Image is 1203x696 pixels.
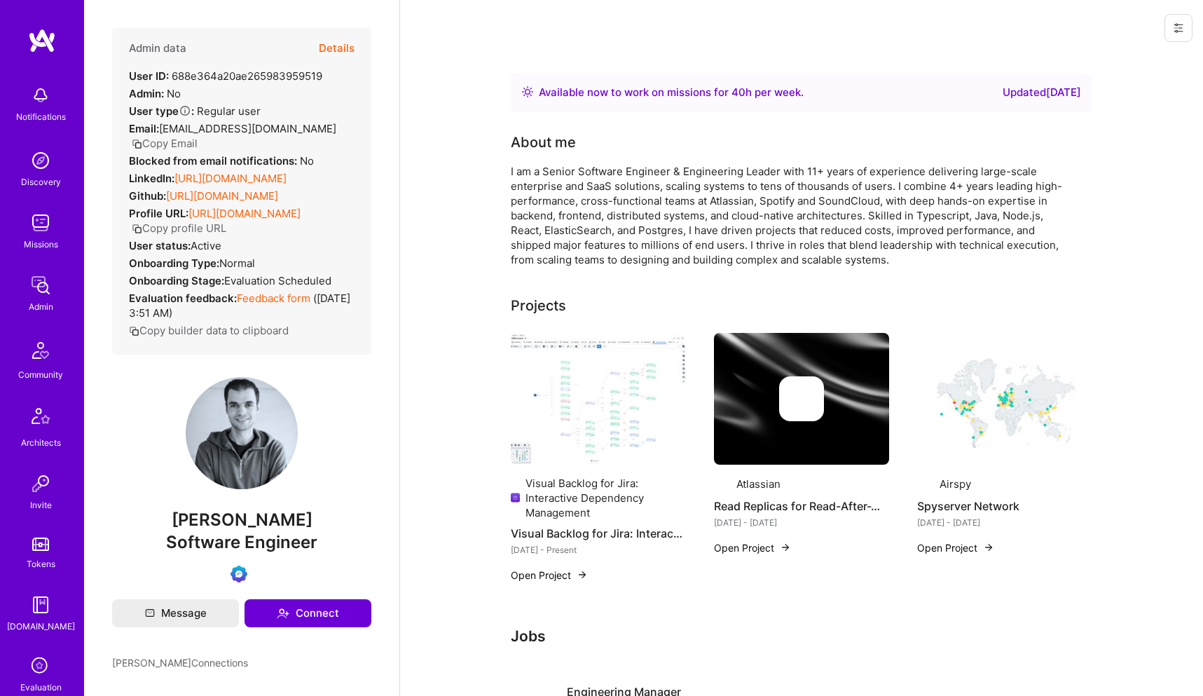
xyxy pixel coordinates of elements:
[511,489,520,506] img: Company logo
[511,333,686,465] img: Visual Backlog for Jira: Interactive Dependency Management
[511,543,686,557] div: [DATE] - Present
[166,189,278,203] a: [URL][DOMAIN_NAME]
[129,274,224,287] strong: Onboarding Stage:
[539,84,804,101] div: Available now to work on missions for h per week .
[27,271,55,299] img: admin teamwork
[27,653,54,680] i: icon SelectionTeam
[917,333,1092,465] img: Spyserver Network
[525,476,686,520] div: Visual Backlog for Jira: Interactive Dependency Management
[7,619,75,634] div: [DOMAIN_NAME]
[511,627,1092,645] h3: Jobs
[224,274,331,287] span: Evaluation Scheduled
[132,221,226,236] button: Copy profile URL
[179,104,191,117] i: Help
[129,69,322,83] div: 688e364a20ae265983959519
[1003,84,1081,101] div: Updated [DATE]
[129,323,289,338] button: Copy builder data to clipboard
[219,257,255,270] span: normal
[129,86,181,101] div: No
[714,333,889,465] img: cover
[27,591,55,619] img: guide book
[511,295,566,316] div: Projects
[29,299,53,314] div: Admin
[277,607,289,620] i: icon Connect
[780,542,791,553] img: arrow-right
[132,136,198,151] button: Copy Email
[112,510,371,531] span: [PERSON_NAME]
[21,435,61,450] div: Architects
[129,87,164,100] strong: Admin:
[714,476,731,493] img: Company logo
[188,207,301,220] a: [URL][DOMAIN_NAME]
[27,81,55,109] img: bell
[174,172,287,185] a: [URL][DOMAIN_NAME]
[24,334,57,367] img: Community
[186,377,298,489] img: User Avatar
[20,680,62,695] div: Evaluation
[129,326,139,336] i: icon Copy
[129,42,186,55] h4: Admin data
[159,122,336,135] span: [EMAIL_ADDRESS][DOMAIN_NAME]
[129,292,237,305] strong: Evaluation feedback:
[779,376,824,421] img: Company logo
[24,237,58,252] div: Missions
[132,139,142,149] i: icon Copy
[27,146,55,175] img: discovery
[245,599,371,627] button: Connect
[731,86,745,99] span: 40
[32,538,49,551] img: tokens
[983,542,994,553] img: arrow-right
[714,515,889,530] div: [DATE] - [DATE]
[319,28,355,69] button: Details
[27,557,55,571] div: Tokens
[129,239,191,252] strong: User status:
[736,477,781,491] div: Atlassian
[132,224,142,234] i: icon Copy
[24,402,57,435] img: Architects
[145,608,155,618] i: icon Mail
[522,86,533,97] img: Availability
[577,569,588,580] img: arrow-right
[129,189,166,203] strong: Github:
[714,497,889,515] h4: Read Replicas for Read-After-Write
[30,498,52,512] div: Invite
[27,209,55,237] img: teamwork
[917,515,1092,530] div: [DATE] - [DATE]
[129,207,188,220] strong: Profile URL:
[27,470,55,498] img: Invite
[166,532,317,552] span: Software Engineer
[237,292,310,305] a: Feedback form
[21,175,61,189] div: Discovery
[511,568,588,582] button: Open Project
[511,132,576,153] div: About me
[129,291,355,320] div: ( [DATE] 3:51 AM )
[28,28,56,53] img: logo
[129,153,314,168] div: No
[917,476,934,493] img: Company logo
[917,497,1092,515] h4: Spyserver Network
[129,257,219,270] strong: Onboarding Type:
[940,477,971,491] div: Airspy
[129,154,300,168] strong: Blocked from email notifications:
[917,540,994,555] button: Open Project
[129,69,169,83] strong: User ID:
[191,239,221,252] span: Active
[18,367,63,382] div: Community
[511,164,1071,267] div: I am a Senior Software Engineer & Engineering Leader with 11+ years of experience delivering larg...
[129,122,159,135] strong: Email:
[112,655,248,670] span: [PERSON_NAME] Connections
[112,599,239,627] button: Message
[714,540,791,555] button: Open Project
[511,524,686,543] h4: Visual Backlog for Jira: Interactive Dependency Management
[129,104,261,118] div: Regular user
[16,109,66,124] div: Notifications
[129,104,194,118] strong: User type :
[129,172,174,185] strong: LinkedIn:
[231,566,247,582] img: Evaluation Call Booked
